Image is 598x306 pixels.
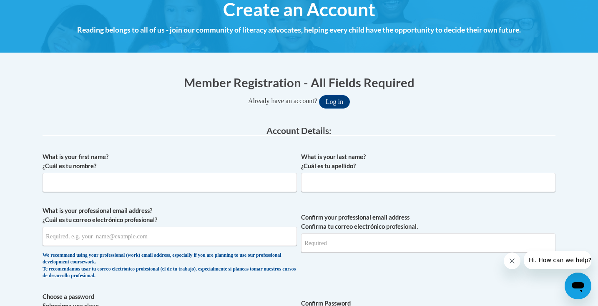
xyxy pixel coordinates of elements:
span: Already have an account? [248,97,317,104]
iframe: Message from company [524,251,591,269]
iframe: Close message [504,253,520,269]
div: We recommend using your professional (work) email address, especially if you are planning to use ... [43,252,297,280]
h4: Reading belongs to all of us - join our community of literacy advocates, helping every child have... [43,25,555,35]
h1: Member Registration - All Fields Required [43,74,555,91]
input: Required [301,233,555,253]
button: Log in [319,95,350,109]
span: Account Details: [266,125,332,136]
label: What is your professional email address? ¿Cuál es tu correo electrónico profesional? [43,206,297,225]
input: Metadata input [43,173,297,192]
input: Metadata input [43,227,297,246]
iframe: Button to launch messaging window [565,273,591,299]
label: What is your first name? ¿Cuál es tu nombre? [43,152,297,171]
label: Confirm your professional email address Confirma tu correo electrónico profesional. [301,213,555,231]
label: What is your last name? ¿Cuál es tu apellido? [301,152,555,171]
input: Metadata input [301,173,555,192]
